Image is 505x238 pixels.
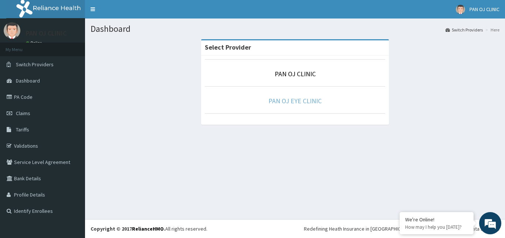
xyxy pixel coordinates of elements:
span: Dashboard [16,77,40,84]
p: How may I help you today? [405,224,468,230]
span: Tariffs [16,126,29,133]
div: Redefining Heath Insurance in [GEOGRAPHIC_DATA] using Telemedicine and Data Science! [304,225,499,232]
li: Here [484,27,499,33]
span: PAN OJ CLINIC [470,6,499,13]
a: PAN OJ EYE CLINIC [268,97,322,105]
strong: Copyright © 2017 . [91,225,165,232]
footer: All rights reserved. [85,219,505,238]
span: Claims [16,110,30,117]
p: PAN OJ CLINIC [26,30,67,37]
a: PAN OJ CLINIC [275,70,316,78]
span: Switch Providers [16,61,54,68]
img: User Image [456,5,465,14]
img: User Image [4,22,20,39]
strong: Select Provider [205,43,251,51]
div: We're Online! [405,216,468,223]
a: Online [26,40,44,46]
a: RelianceHMO [132,225,164,232]
h1: Dashboard [91,24,499,34]
a: Switch Providers [445,27,483,33]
